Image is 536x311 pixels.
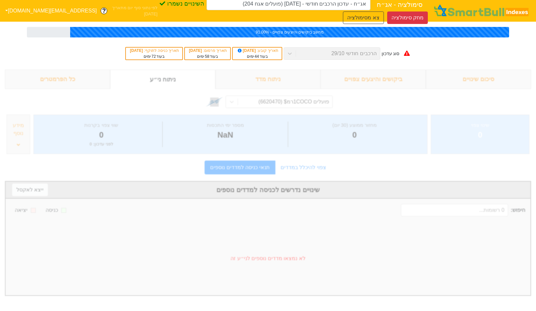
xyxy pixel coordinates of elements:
div: תאריך קובע : [236,48,278,54]
input: 0 רשומות... [401,204,508,216]
div: לא נמצאו מדדים נוספים לני״ע זה [6,222,530,295]
div: פועלים 1COCOרמ$ (6620470) [258,98,329,106]
div: כל הפרמטרים [5,70,110,89]
div: שווי צפוי בקרנות [42,122,161,129]
div: NaN [164,129,286,141]
span: לפי נתוני סוף יום מתאריך [DATE] [111,5,157,17]
div: 0 [439,129,521,141]
img: tase link [206,93,223,110]
span: 72 [151,54,156,59]
div: ניתוח מדד [215,70,321,89]
div: מחזור ממוצע (30 יום) [290,122,419,129]
div: ביקושים והיצעים צפויים [321,70,426,89]
div: סיכום שינויים [426,70,531,89]
div: שינויים נדרשים לכניסה למדדים נוספים [12,185,524,195]
a: תנאי כניסה למדדים נוספים [205,161,275,174]
span: חיפוש : [401,204,525,216]
div: בעוד ימים [188,54,227,59]
button: מחק סימולציה [387,11,428,24]
span: ? [102,7,106,15]
div: בעוד ימים [236,54,278,59]
div: יציאה [15,206,28,214]
span: 44 [255,54,259,59]
div: תאריך כניסה לתוקף : [129,48,179,54]
div: כניסה [46,206,58,214]
a: צפוי להיכלל במדדים [275,161,331,174]
button: צא מסימולציה [343,11,384,24]
div: שינוי צפוי [439,122,521,129]
div: תאריך פרסום : [188,48,227,54]
div: לפני עדכון : 0 [42,141,161,147]
span: 58 [205,54,209,59]
img: SmartBull [433,4,531,17]
div: בעוד ימים [129,54,179,59]
span: [DATE] [189,48,203,53]
div: מספר ימי התכסות [164,122,286,129]
div: 0 [290,129,419,141]
div: 0 [42,129,161,141]
div: מידע נוסף [9,122,28,137]
span: [DATE] [130,48,144,53]
div: ניתוח ני״ע [110,70,215,89]
span: [DATE] [237,48,257,53]
div: מחשב ביקושים והיצעים צפויים - 91.00% [70,27,509,37]
div: סוג עדכון [382,50,400,57]
button: ייצא לאקסל [12,184,48,196]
